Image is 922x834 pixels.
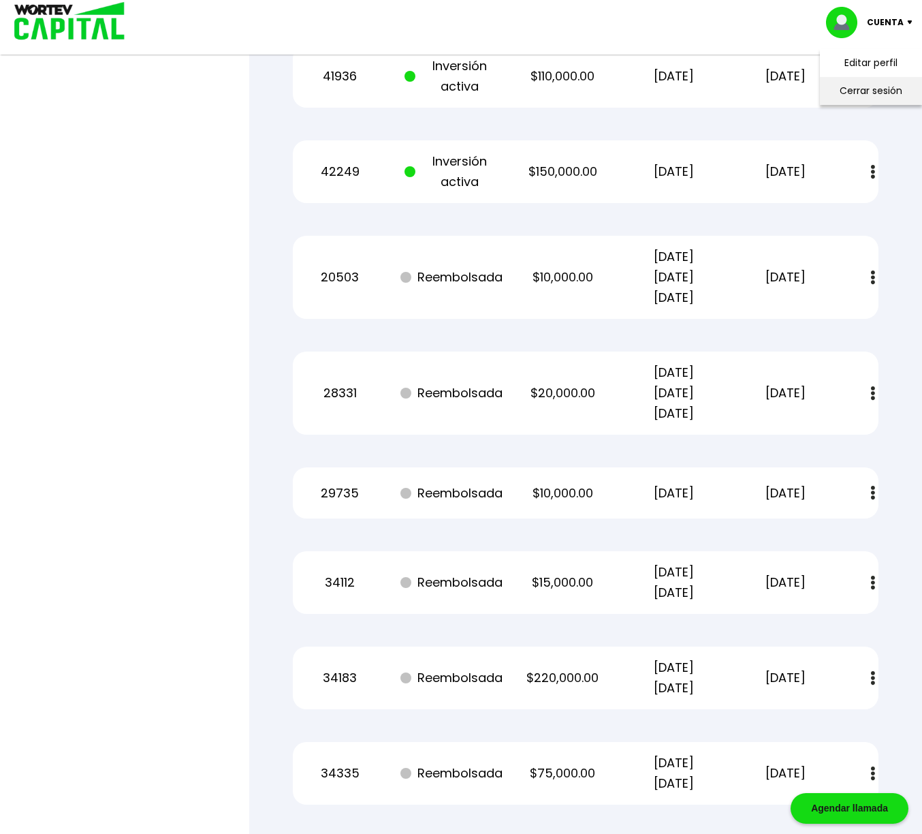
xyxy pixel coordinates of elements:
[738,161,832,182] p: [DATE]
[404,56,498,97] p: Inversión activa
[404,668,498,688] p: Reembolsada
[515,483,609,504] p: $10,000.00
[293,383,387,403] p: 28331
[904,20,922,25] img: icon-down
[738,763,832,784] p: [DATE]
[867,12,904,33] p: Cuenta
[627,362,721,424] p: [DATE] [DATE] [DATE]
[293,572,387,593] p: 34112
[515,668,609,688] p: $220,000.00
[515,267,609,288] p: $10,000.00
[826,7,867,38] img: profile-image
[627,562,721,603] p: [DATE] [DATE]
[627,658,721,698] p: [DATE] [DATE]
[844,56,897,70] a: Editar perfil
[738,668,832,688] p: [DATE]
[404,151,498,192] p: Inversión activa
[293,267,387,288] p: 20503
[293,161,387,182] p: 42249
[515,572,609,593] p: $15,000.00
[515,66,609,87] p: $110,000.00
[738,483,832,504] p: [DATE]
[627,247,721,308] p: [DATE] [DATE] [DATE]
[627,753,721,794] p: [DATE] [DATE]
[627,483,721,504] p: [DATE]
[293,66,387,87] p: 41936
[738,267,832,288] p: [DATE]
[293,668,387,688] p: 34183
[404,572,498,593] p: Reembolsada
[404,483,498,504] p: Reembolsada
[515,763,609,784] p: $75,000.00
[404,763,498,784] p: Reembolsada
[293,483,387,504] p: 29735
[293,763,387,784] p: 34335
[791,793,908,824] div: Agendar llamada
[515,383,609,403] p: $20,000.00
[738,383,832,403] p: [DATE]
[738,66,832,87] p: [DATE]
[404,383,498,403] p: Reembolsada
[404,267,498,288] p: Reembolsada
[627,161,721,182] p: [DATE]
[515,161,609,182] p: $150,000.00
[738,572,832,593] p: [DATE]
[627,66,721,87] p: [DATE]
